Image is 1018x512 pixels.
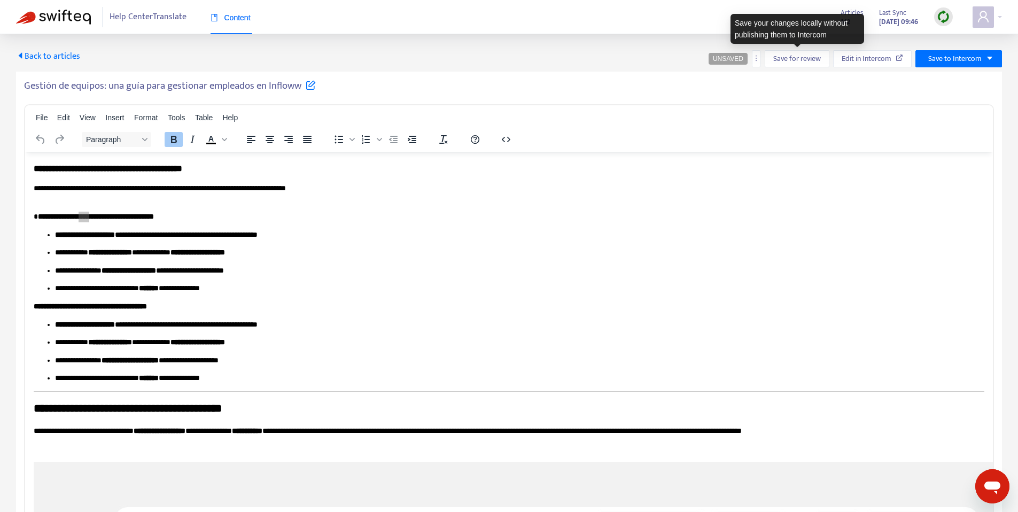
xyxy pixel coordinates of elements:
span: caret-down [986,55,993,62]
span: Paragraph [86,135,138,144]
button: Align right [279,132,298,147]
button: Help [466,132,484,147]
button: Block Paragraph [82,132,151,147]
iframe: Button to launch messaging window [975,469,1009,503]
span: Help [222,113,238,122]
img: sync.dc5367851b00ba804db3.png [937,10,950,24]
button: Justify [298,132,316,147]
h5: Gestión de equipos: una guía para gestionar empleados en Infloww [24,80,316,92]
span: Back to articles [16,49,80,64]
span: Content [211,13,251,22]
button: Save to Intercomcaret-down [915,50,1002,67]
div: Text color Black [202,132,229,147]
span: Articles [841,7,863,19]
button: Italic [183,132,201,147]
span: Save for review [773,53,821,65]
button: Align center [261,132,279,147]
button: Clear formatting [434,132,453,147]
span: File [36,113,48,122]
div: Numbered list [357,132,384,147]
span: user [977,10,990,23]
span: caret-left [16,51,25,60]
button: Decrease indent [384,132,402,147]
span: View [80,113,96,122]
span: Tools [168,113,185,122]
button: more [752,50,760,67]
span: UNSAVED [713,55,743,63]
button: Edit in Intercom [833,50,912,67]
span: Last Sync [879,7,906,19]
button: Undo [32,132,50,147]
span: book [211,14,218,21]
span: Insert [105,113,124,122]
span: Format [134,113,158,122]
span: Table [195,113,213,122]
button: Redo [50,132,68,147]
img: Swifteq [16,10,91,25]
span: Save to Intercom [928,53,982,65]
span: more [752,55,760,62]
span: Edit [57,113,70,122]
strong: [DATE] 09:46 [879,16,918,28]
button: Align left [242,132,260,147]
div: Bullet list [330,132,356,147]
button: Increase indent [403,132,421,147]
span: Edit in Intercom [842,53,891,65]
div: Save your changes locally without publishing them to Intercom [731,14,864,44]
button: Save for review [765,50,829,67]
span: Help Center Translate [110,7,186,27]
button: Bold [165,132,183,147]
